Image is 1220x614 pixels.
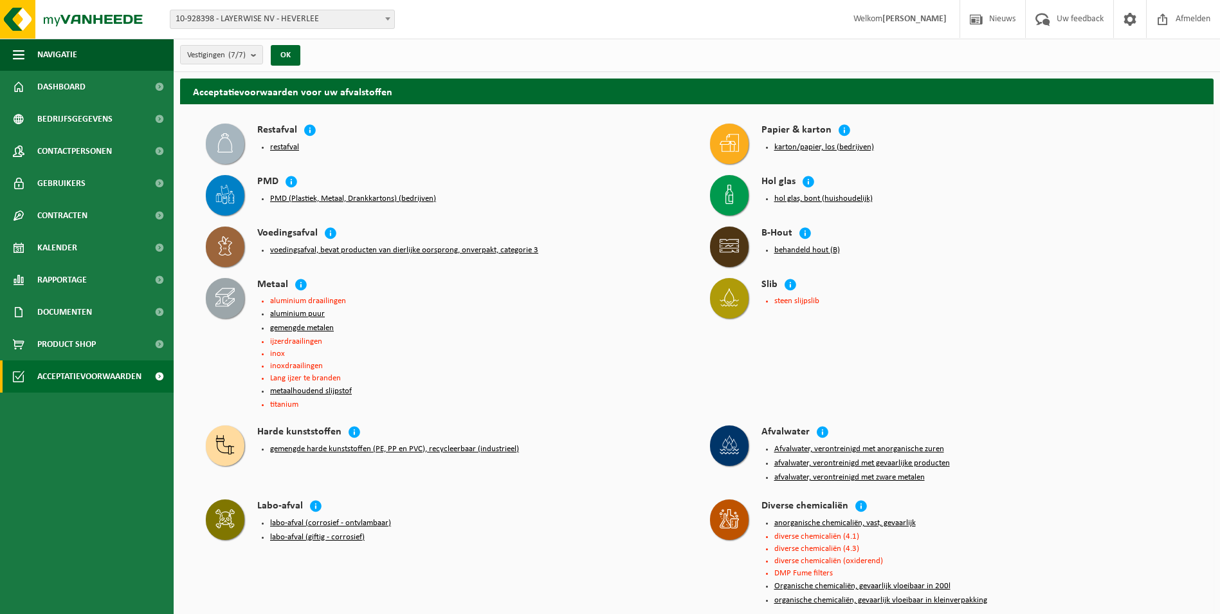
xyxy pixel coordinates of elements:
button: afvalwater, verontreinigd met gevaarlijke producten [774,458,950,469]
button: restafval [270,142,299,153]
h4: B-Hout [761,227,792,241]
span: Vestigingen [187,46,246,65]
span: Navigatie [37,39,77,71]
span: Documenten [37,296,92,328]
li: inox [270,349,684,358]
h4: Labo-afval [257,499,303,514]
h4: Restafval [257,124,297,138]
h4: Voedingsafval [257,227,318,241]
h4: Slib [761,278,778,293]
h4: Hol glas [761,175,796,190]
button: organische chemicaliën, gevaarlijk vloeibaar in kleinverpakking [774,595,987,606]
li: diverse chemicaliën (oxiderend) [774,557,1188,565]
li: titanium [270,400,684,409]
iframe: chat widget [6,586,215,614]
li: aluminium draailingen [270,297,684,305]
li: Lang ijzer te branden [270,374,684,382]
button: Organische chemicaliën, gevaarlijk vloeibaar in 200l [774,581,951,591]
button: aluminium puur [270,309,325,319]
span: Kalender [37,232,77,264]
button: behandeld hout (B) [774,245,840,256]
span: Rapportage [37,264,87,296]
button: labo-afval (giftig - corrosief) [270,532,365,543]
li: inoxdraailingen [270,362,684,370]
button: gemengde metalen [270,323,334,333]
span: Acceptatievoorwaarden [37,360,141,393]
h4: Metaal [257,278,288,293]
strong: [PERSON_NAME] [882,14,947,24]
h4: Papier & karton [761,124,832,138]
h4: Diverse chemicaliën [761,499,848,514]
button: OK [271,45,300,66]
h4: PMD [257,175,278,190]
li: diverse chemicaliën (4.1) [774,532,1188,541]
span: Dashboard [37,71,86,103]
li: DMP Fume filters [774,569,1188,577]
h2: Acceptatievoorwaarden voor uw afvalstoffen [180,79,1214,104]
button: Afvalwater, verontreinigd met anorganische zuren [774,444,944,454]
h4: Harde kunststoffen [257,425,341,440]
button: Vestigingen(7/7) [180,45,263,64]
h4: Afvalwater [761,425,810,440]
li: steen slijpslib [774,297,1188,305]
span: 10-928398 - LAYERWISE NV - HEVERLEE [170,10,394,28]
span: 10-928398 - LAYERWISE NV - HEVERLEE [170,10,395,29]
button: gemengde harde kunststoffen (PE, PP en PVC), recycleerbaar (industrieel) [270,444,519,454]
span: Product Shop [37,328,96,360]
span: Gebruikers [37,167,86,200]
span: Contracten [37,200,87,232]
button: afvalwater, verontreinigd met zware metalen [774,472,925,483]
count: (7/7) [228,51,246,59]
span: Contactpersonen [37,135,112,167]
button: metaalhoudend slijpstof [270,386,352,396]
button: hol glas, bont (huishoudelijk) [774,194,873,204]
li: ijzerdraailingen [270,337,684,346]
button: anorganische chemicaliën, vast, gevaarlijk [774,518,916,528]
button: voedingsafval, bevat producten van dierlijke oorsprong, onverpakt, categorie 3 [270,245,538,256]
span: Bedrijfsgegevens [37,103,113,135]
button: PMD (Plastiek, Metaal, Drankkartons) (bedrijven) [270,194,436,204]
li: diverse chemicaliën (4.3) [774,544,1188,553]
button: karton/papier, los (bedrijven) [774,142,874,153]
button: labo-afval (corrosief - ontvlambaar) [270,518,391,528]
